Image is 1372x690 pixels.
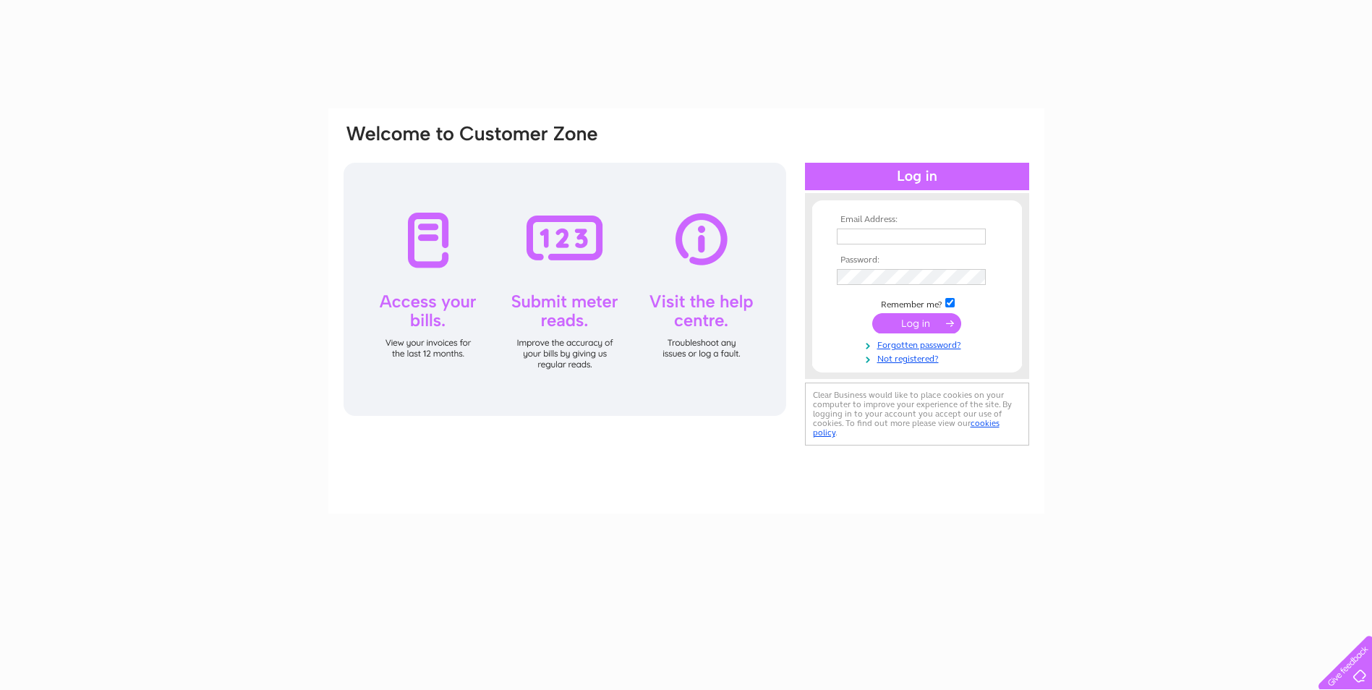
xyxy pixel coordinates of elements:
[833,215,1001,225] th: Email Address:
[833,296,1001,310] td: Remember me?
[837,337,1001,351] a: Forgotten password?
[833,255,1001,265] th: Password:
[813,418,1000,438] a: cookies policy
[872,313,961,333] input: Submit
[837,351,1001,365] a: Not registered?
[805,383,1029,446] div: Clear Business would like to place cookies on your computer to improve your experience of the sit...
